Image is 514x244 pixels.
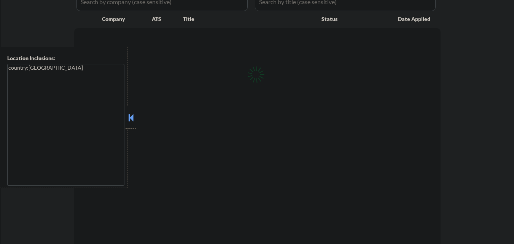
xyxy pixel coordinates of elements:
div: Date Applied [398,15,431,23]
div: Company [102,15,152,23]
div: Title [183,15,314,23]
div: ATS [152,15,183,23]
div: Status [321,12,387,26]
div: Location Inclusions: [7,54,124,62]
